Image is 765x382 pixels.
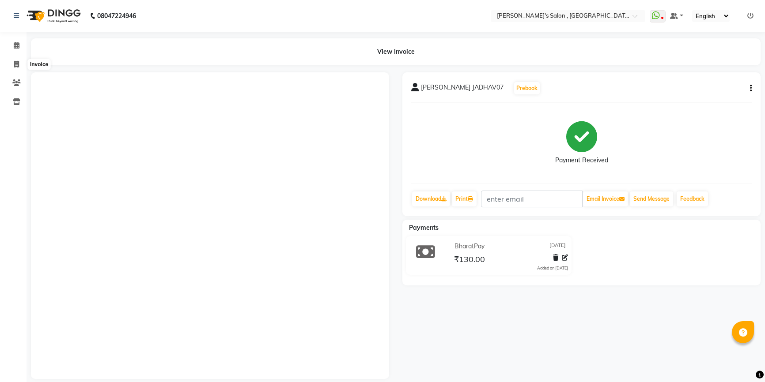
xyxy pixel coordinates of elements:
span: ₹130.00 [454,254,485,266]
span: [DATE] [549,242,566,251]
button: Prebook [514,82,540,94]
img: logo [23,4,83,28]
button: Send Message [630,191,673,206]
a: Print [452,191,477,206]
iframe: chat widget [728,347,756,373]
input: enter email [481,191,583,207]
span: BharatPay [454,242,485,251]
a: Feedback [677,191,708,206]
div: View Invoice [31,38,761,65]
button: Email Invoice [583,191,628,206]
a: Download [412,191,450,206]
b: 08047224946 [97,4,136,28]
div: Invoice [28,59,50,70]
div: Payment Received [555,156,608,165]
span: [PERSON_NAME] JADHAV07 [421,83,504,95]
div: Added on [DATE] [537,265,568,271]
span: Payments [409,224,439,232]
